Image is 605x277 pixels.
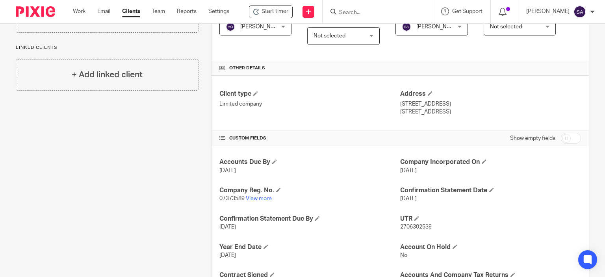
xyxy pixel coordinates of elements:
a: Email [97,7,110,15]
a: Settings [208,7,229,15]
span: [DATE] [400,168,417,173]
input: Search [338,9,409,17]
h4: UTR [400,215,581,223]
h4: CUSTOM FIELDS [219,135,400,141]
div: G & V Consultancy Limited [249,6,293,18]
span: Other details [229,65,265,71]
h4: Accounts Due By [219,158,400,166]
a: Team [152,7,165,15]
span: Not selected [314,33,345,39]
span: [DATE] [400,196,417,201]
img: Pixie [16,6,55,17]
a: Work [73,7,85,15]
h4: Client type [219,90,400,98]
h4: Company Reg. No. [219,186,400,195]
p: Limited company [219,100,400,108]
img: svg%3E [573,6,586,18]
h4: + Add linked client [72,69,143,81]
img: svg%3E [226,22,235,32]
span: [PERSON_NAME] [240,24,284,30]
span: Not selected [490,24,522,30]
a: Reports [177,7,197,15]
h4: Account On Hold [400,243,581,251]
span: Start timer [262,7,288,16]
h4: Company Incorporated On [400,158,581,166]
h4: Confirmation Statement Date [400,186,581,195]
p: [PERSON_NAME] [526,7,570,15]
img: svg%3E [402,22,411,32]
span: No [400,253,407,258]
p: [STREET_ADDRESS] [400,100,581,108]
span: 2706302539 [400,224,432,230]
a: View more [246,196,272,201]
span: [DATE] [219,168,236,173]
span: [DATE] [219,224,236,230]
h4: Year End Date [219,243,400,251]
span: Get Support [452,9,483,14]
a: Clients [122,7,140,15]
label: Show empty fields [510,134,555,142]
span: [DATE] [219,253,236,258]
p: Linked clients [16,45,199,51]
p: [STREET_ADDRESS] [400,108,581,116]
h4: Address [400,90,581,98]
span: 07373589 [219,196,245,201]
span: [PERSON_NAME] [416,24,460,30]
h4: Confirmation Statement Due By [219,215,400,223]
